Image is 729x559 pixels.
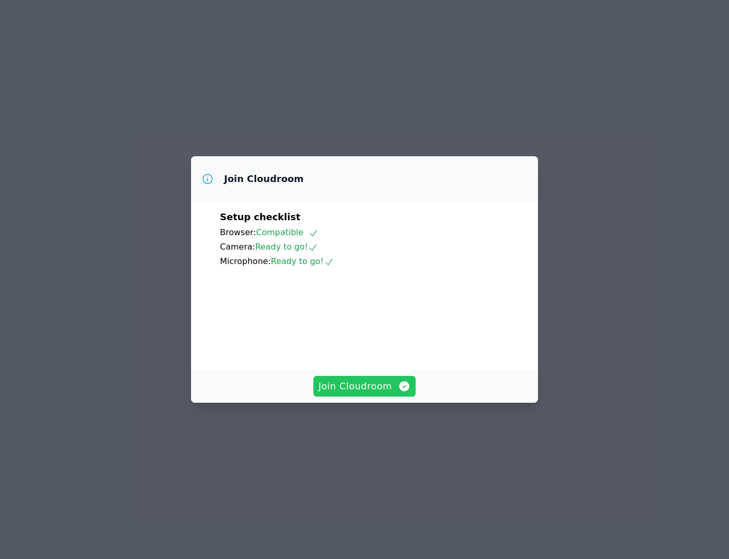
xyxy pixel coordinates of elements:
[220,256,271,266] span: Microphone:
[255,242,318,252] span: Ready to go!
[313,376,416,397] button: Join Cloudroom
[271,256,334,266] span: Ready to go!
[256,227,319,237] span: Compatible
[220,227,256,237] span: Browser:
[224,173,304,185] h3: Join Cloudroom
[319,379,411,393] span: Join Cloudroom
[220,211,300,222] span: Setup checklist
[220,242,255,252] span: Camera:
